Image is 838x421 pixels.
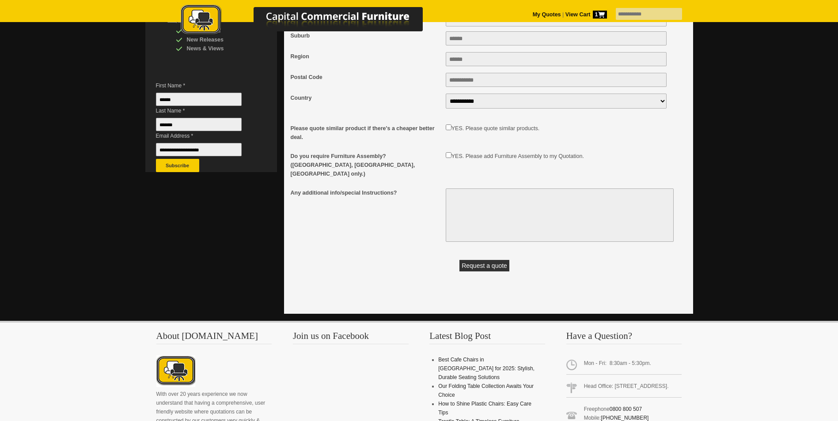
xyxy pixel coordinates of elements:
span: First Name * [156,81,255,90]
h3: About [DOMAIN_NAME] [156,331,272,344]
h3: Latest Blog Post [429,331,545,344]
span: Region [291,52,441,61]
input: Region [446,52,667,66]
span: Any additional info/special Instructions? [291,188,441,197]
input: Email Address * [156,143,242,156]
span: Last Name * [156,106,255,115]
span: Country [291,94,441,102]
span: 1 [593,11,607,19]
a: How to Shine Plastic Chairs: Easy Care Tips [438,401,531,416]
input: Suburb [446,31,667,45]
a: Best Cafe Chairs in [GEOGRAPHIC_DATA] for 2025: Stylish, Durable Seating Solutions [438,357,535,380]
img: About CCFNZ Logo [156,355,195,387]
input: Postal Code [446,73,667,87]
h3: Have a Question? [566,331,682,344]
span: Please quote similar product if there's a cheaper better deal. [291,124,441,142]
span: Mon - Fri: 8:30am - 5:30pm. [566,355,682,375]
button: Request a quote [459,260,509,271]
strong: View Cart [565,11,607,18]
label: YES. Please quote similar products. [451,125,539,132]
input: Last Name * [156,118,242,131]
h3: Join us on Facebook [293,331,409,344]
button: Subscribe [156,159,199,172]
a: My Quotes [533,11,561,18]
span: Email Address * [156,132,255,140]
a: View Cart1 [564,11,607,18]
select: Country [446,94,667,109]
span: Head Office: [STREET_ADDRESS]. [566,378,682,398]
span: Do you require Furniture Assembly? ([GEOGRAPHIC_DATA], [GEOGRAPHIC_DATA], [GEOGRAPHIC_DATA] only.) [291,152,441,178]
span: Postal Code [291,73,441,82]
a: Our Folding Table Collection Awaits Your Choice [438,383,534,398]
div: News & Views [176,44,260,53]
input: Do you require Furniture Assembly? (Auckland, Wellington, Christchurch only.) [446,152,451,158]
a: Capital Commercial Furniture Logo [156,4,466,39]
a: 0800 800 507 [610,406,642,412]
input: Please quote similar product if there's a cheaper better deal. [446,124,451,130]
img: Capital Commercial Furniture Logo [156,4,466,37]
label: YES. Please add Furniture Assembly to my Quotation. [451,153,584,159]
a: [PHONE_NUMBER] [601,415,648,421]
textarea: Any additional info/special Instructions? [446,188,674,242]
input: First Name * [156,93,242,106]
